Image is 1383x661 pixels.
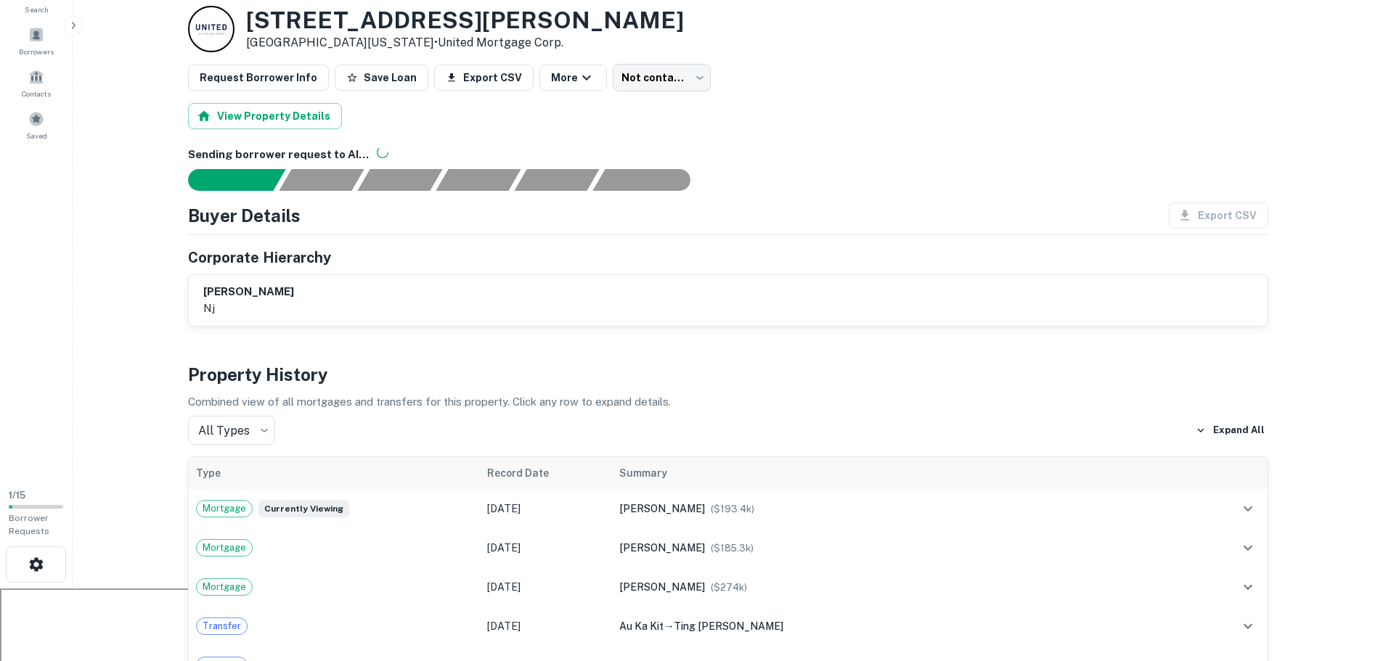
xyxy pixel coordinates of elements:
button: Export CSV [434,65,534,91]
h6: [PERSON_NAME] [203,284,294,300]
a: Borrowers [4,21,68,60]
h5: Corporate Hierarchy [188,247,331,268]
span: Borrower Requests [9,513,49,536]
span: Mortgage [197,580,252,594]
iframe: Chat Widget [1310,545,1383,615]
span: Currently viewing [258,500,349,517]
h4: Buyer Details [188,202,301,229]
button: expand row [1236,575,1260,599]
p: Combined view of all mortgages and transfers for this property. Click any row to expand details. [188,393,1268,411]
th: Record Date [480,457,612,489]
h4: Property History [188,361,1268,387]
span: ($ 193.4k ) [711,504,754,514]
span: [PERSON_NAME] [619,542,705,554]
span: ting [PERSON_NAME] [674,620,783,632]
h3: [STREET_ADDRESS][PERSON_NAME] [246,7,684,34]
div: All Types [188,416,275,445]
td: [DATE] [480,489,612,528]
th: Summary [612,457,1199,489]
a: Saved [4,105,68,144]
a: Contacts [4,63,68,102]
button: expand row [1236,535,1260,560]
h6: Sending borrower request to AI... [188,147,1268,163]
div: Not contacted [613,64,711,91]
p: nj [203,300,294,317]
span: Saved [26,130,47,141]
button: expand row [1236,614,1260,639]
div: Your request is received and processing... [279,169,364,191]
span: ($ 185.3k ) [711,543,754,554]
button: Save Loan [335,65,428,91]
div: Documents found, AI parsing details... [357,169,442,191]
a: United Mortgage Corp. [438,36,563,49]
button: View Property Details [188,103,342,129]
span: 1 / 15 [9,490,25,501]
span: Borrowers [19,46,54,57]
button: expand row [1236,496,1260,521]
div: → [619,618,1191,634]
button: Expand All [1192,419,1268,441]
td: [DATE] [480,567,612,607]
span: [PERSON_NAME] [619,503,705,514]
td: [DATE] [480,528,612,567]
button: Request Borrower Info [188,65,329,91]
p: [GEOGRAPHIC_DATA][US_STATE] • [246,34,684,52]
div: AI fulfillment process complete. [593,169,708,191]
button: More [539,65,607,91]
span: Contacts [22,88,51,99]
span: Transfer [197,619,247,633]
span: Search [25,4,49,15]
span: au ka kit [619,620,664,632]
span: ($ 274k ) [711,582,747,593]
span: [PERSON_NAME] [619,581,705,593]
th: Type [189,457,480,489]
div: Sending borrower request to AI... [171,169,280,191]
span: Mortgage [197,541,252,555]
div: Principals found, AI now looking for contact information... [436,169,521,191]
span: Mortgage [197,501,252,516]
div: Principals found, still searching for contact information. This may take time... [514,169,599,191]
td: [DATE] [480,607,612,646]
